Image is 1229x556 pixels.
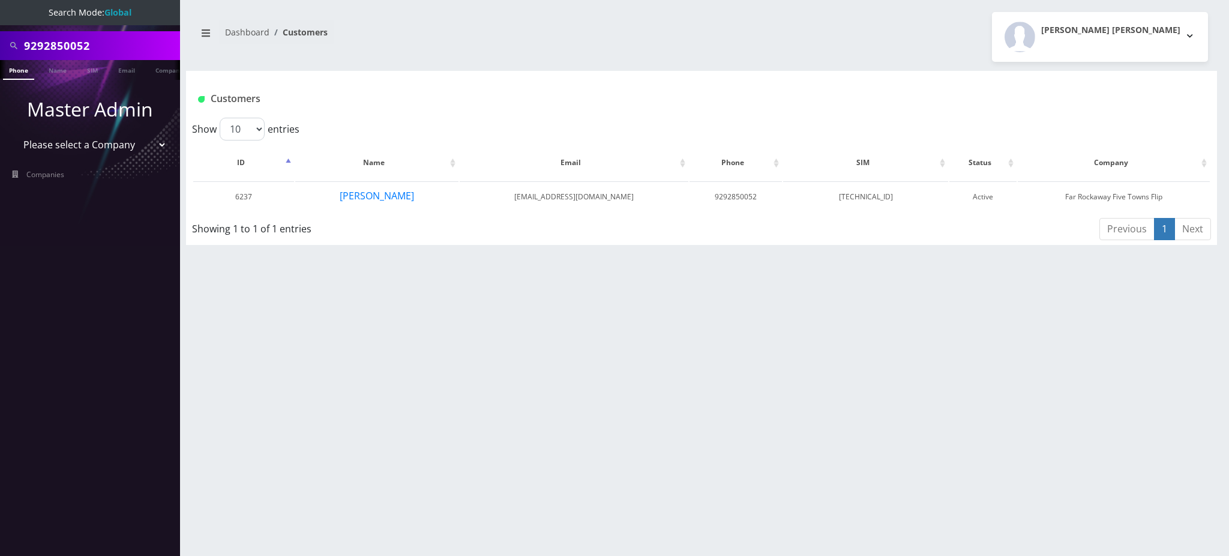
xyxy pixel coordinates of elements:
a: SIM [81,60,104,79]
input: Search All Companies [24,34,177,57]
label: Show entries [192,118,299,141]
td: 6237 [193,181,294,212]
select: Showentries [220,118,265,141]
td: [TECHNICAL_ID] [783,181,948,212]
a: 1 [1154,218,1175,240]
a: Next [1174,218,1211,240]
a: Company [149,60,190,79]
th: Company: activate to sort column ascending [1018,145,1210,180]
th: Status: activate to sort column ascending [949,145,1017,180]
td: [EMAIL_ADDRESS][DOMAIN_NAME] [460,181,688,212]
a: Phone [3,60,34,80]
h2: [PERSON_NAME] [PERSON_NAME] [1041,25,1180,35]
li: Customers [269,26,328,38]
td: Far Rockaway Five Towns Flip [1018,181,1210,212]
th: Name: activate to sort column ascending [295,145,458,180]
th: ID: activate to sort column descending [193,145,294,180]
strong: Global [104,7,131,18]
h1: Customers [198,93,1034,104]
th: Phone: activate to sort column ascending [690,145,783,180]
a: Email [112,60,141,79]
td: Active [949,181,1017,212]
a: Name [43,60,73,79]
th: Email: activate to sort column ascending [460,145,688,180]
div: Showing 1 to 1 of 1 entries [192,217,608,236]
span: Search Mode: [49,7,131,18]
a: Previous [1099,218,1155,240]
th: SIM: activate to sort column ascending [783,145,948,180]
span: Companies [26,169,64,180]
button: [PERSON_NAME] [PERSON_NAME] [992,12,1208,62]
a: Dashboard [225,26,269,38]
nav: breadcrumb [195,20,693,54]
button: [PERSON_NAME] [339,188,415,204]
td: 9292850052 [690,181,783,212]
